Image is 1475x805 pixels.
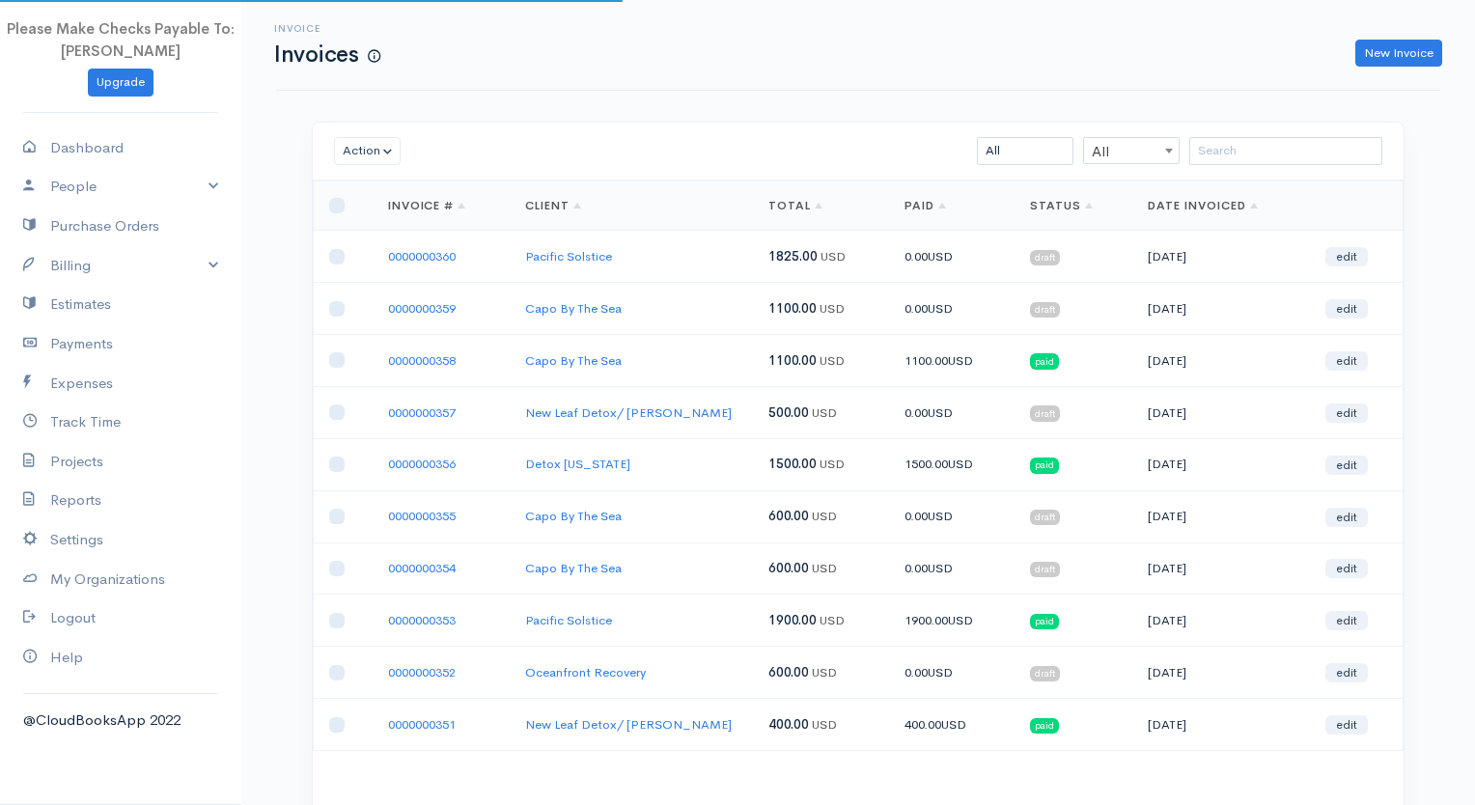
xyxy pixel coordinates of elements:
a: 0000000358 [388,352,456,369]
span: USD [948,456,973,472]
span: USD [928,508,953,524]
span: USD [928,248,953,264]
td: [DATE] [1132,699,1310,751]
span: All [1084,138,1179,165]
input: Search [1189,137,1382,165]
a: Capo By The Sea [525,560,622,576]
span: USD [941,716,966,733]
td: 1900.00 [889,595,1015,647]
span: paid [1030,458,1059,473]
span: paid [1030,614,1059,629]
td: [DATE] [1132,542,1310,595]
a: Total [768,198,822,213]
span: 500.00 [768,404,809,421]
a: edit [1325,663,1368,682]
span: USD [821,248,846,264]
a: edit [1325,403,1368,423]
a: 0000000355 [388,508,456,524]
span: draft [1030,510,1060,525]
span: draft [1030,250,1060,265]
td: [DATE] [1132,647,1310,699]
a: 0000000360 [388,248,456,264]
td: 0.00 [889,542,1015,595]
a: edit [1325,611,1368,630]
span: USD [820,352,845,369]
span: USD [812,560,837,576]
button: Action [334,137,401,165]
a: 0000000359 [388,300,456,317]
a: New Leaf Detox/ [PERSON_NAME] [525,716,732,733]
span: draft [1030,405,1060,421]
span: USD [928,404,953,421]
a: Upgrade [88,69,153,97]
h6: Invoice [274,23,380,34]
td: 1100.00 [889,335,1015,387]
span: USD [948,612,973,628]
a: New Invoice [1355,40,1442,68]
a: edit [1325,508,1368,527]
a: Pacific Solstice [525,248,612,264]
a: Pacific Solstice [525,612,612,628]
span: How to create your first Invoice? [368,48,380,65]
td: 400.00 [889,699,1015,751]
a: 0000000357 [388,404,456,421]
span: USD [812,664,837,680]
a: 0000000351 [388,716,456,733]
td: 0.00 [889,386,1015,438]
a: New Leaf Detox/ [PERSON_NAME] [525,404,732,421]
span: USD [820,456,845,472]
div: @CloudBooksApp 2022 [23,709,218,732]
span: USD [820,300,845,317]
span: Please Make Checks Payable To: [PERSON_NAME] [7,19,235,60]
span: USD [812,508,837,524]
a: Status [1030,198,1093,213]
td: [DATE] [1132,438,1310,490]
td: 0.00 [889,490,1015,542]
a: edit [1325,247,1368,266]
span: USD [812,404,837,421]
span: 600.00 [768,664,809,680]
span: USD [928,300,953,317]
a: edit [1325,456,1368,475]
a: Capo By The Sea [525,300,622,317]
td: 0.00 [889,647,1015,699]
span: USD [948,352,973,369]
a: Capo By The Sea [525,352,622,369]
td: [DATE] [1132,283,1310,335]
td: [DATE] [1132,386,1310,438]
td: [DATE] [1132,231,1310,283]
td: 1500.00 [889,438,1015,490]
span: USD [928,560,953,576]
a: Capo By The Sea [525,508,622,524]
td: 0.00 [889,231,1015,283]
a: 0000000353 [388,612,456,628]
span: 1900.00 [768,612,817,628]
a: 0000000356 [388,456,456,472]
span: draft [1030,302,1060,318]
td: [DATE] [1132,335,1310,387]
a: edit [1325,559,1368,578]
span: 600.00 [768,560,809,576]
span: 1500.00 [768,456,817,472]
a: 0000000352 [388,664,456,680]
span: draft [1030,562,1060,577]
a: Oceanfront Recovery [525,664,646,680]
span: paid [1030,718,1059,734]
td: [DATE] [1132,595,1310,647]
td: 0.00 [889,283,1015,335]
span: USD [820,612,845,628]
a: Invoice # [388,198,466,213]
td: [DATE] [1132,490,1310,542]
span: USD [812,716,837,733]
span: draft [1030,666,1060,681]
span: paid [1030,353,1059,369]
a: Detox [US_STATE] [525,456,630,472]
a: Date Invoiced [1148,198,1257,213]
span: 400.00 [768,716,809,733]
span: All [1083,137,1180,164]
span: USD [928,664,953,680]
span: 1100.00 [768,352,817,369]
a: Paid [904,198,946,213]
span: 1825.00 [768,248,818,264]
a: Client [525,198,581,213]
